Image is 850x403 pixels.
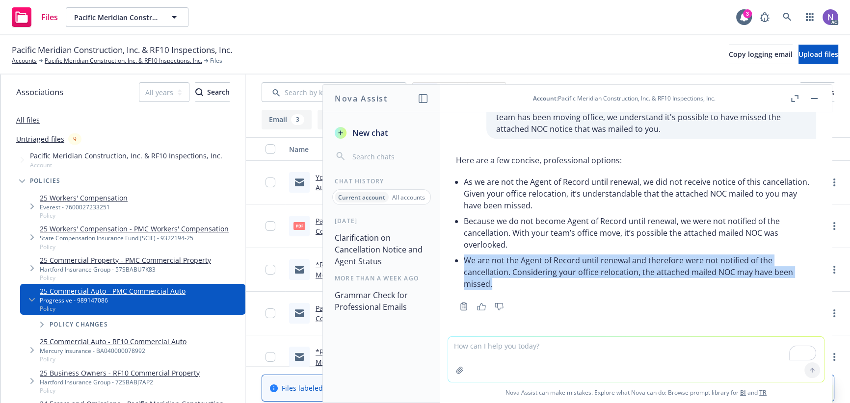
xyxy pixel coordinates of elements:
[12,56,37,65] a: Accounts
[777,7,797,27] a: Search
[195,82,230,102] button: SearchSearch
[828,307,840,319] a: more
[392,193,425,201] p: All accounts
[323,274,440,282] div: More than a week ago
[293,222,305,229] span: pdf
[828,264,840,276] a: more
[210,56,222,65] span: Files
[50,322,108,327] span: Policy changes
[350,127,388,139] span: New chat
[464,254,816,290] p: We are not the Agent of Record until renewal and therefore were not notified of the cancellation....
[40,386,200,395] span: Policy
[444,382,828,403] span: Nova Assist can make mistakes. Explore what Nova can do: Browse prompt library for and
[66,7,188,27] button: Pacific Meridian Construction, Inc. & RF10 Inspections, Inc.
[533,94,557,102] span: Account
[12,44,232,56] span: Pacific Meridian Construction, Inc. & RF10 Inspections, Inc.
[40,224,229,234] a: 25 Workers' Compensation - PMC Workers' Compensation
[291,114,304,125] div: 3
[798,50,838,59] span: Upload files
[266,177,275,187] input: Toggle Row Selected
[289,144,377,154] div: Name
[266,144,275,154] input: Select all
[16,134,64,144] a: Untriaged files
[464,176,816,211] p: As we are not the Agent of Record until renewal, we did not receive notice of this cancellation. ...
[40,355,186,363] span: Policy
[533,94,716,102] div: : Pacific Meridian Construction, Inc. & RF10 Inspections, Inc.
[459,302,468,311] svg: Copy to clipboard
[323,217,440,225] div: [DATE]
[40,296,186,304] div: Progressive - 989147086
[40,274,211,282] span: Policy
[828,220,840,232] a: more
[335,93,388,104] h1: Nova Assist
[40,234,229,242] div: State Compensation Insurance Fund (SCIF) - 9322194-25
[74,12,159,23] span: Pacific Meridian Construction, Inc. & RF10 Inspections, Inc.
[41,13,58,21] span: Files
[40,304,186,313] span: Policy
[40,336,186,347] a: 25 Commercial Auto - RF10 Commercial Auto
[331,124,432,142] button: New chat
[266,308,275,318] input: Toggle Row Selected
[30,161,222,169] span: Account
[40,193,128,203] a: 25 Workers' Compensation
[456,154,816,166] p: Here are a few concise, professional options:
[68,133,81,145] div: 9
[195,88,203,96] svg: Search
[316,260,386,352] a: *RUSH* Pacific Meridian Construction Inc - Commercial Auto #989147086: BOR Effective Immediately ...
[45,56,202,65] a: Pacific Meridian Construction, Inc. & RF10 Inspections, Inc.
[262,82,406,102] input: Search by keyword...
[729,45,793,64] button: Copy logging email
[448,337,824,382] textarea: To enrich screen reader interactions, please activate Accessibility in Grammarly extension settings
[729,50,793,59] span: Copy logging email
[30,178,61,184] span: Policies
[30,151,222,161] span: Pacific Meridian Construction, Inc. & RF10 Inspections, Inc.
[40,255,211,265] a: 25 Commercial Property - PMC Commercial Property
[316,173,380,192] a: Your Commercial Auto document.eml
[266,221,275,231] input: Toggle Row Selected
[8,3,62,31] a: Files
[338,193,385,201] p: Current account
[16,115,40,125] a: All files
[40,265,211,274] div: Hartford Insurance Group - 57SBABU7K83
[316,303,378,354] a: Pacific Meridian Construction, Inc. - Commercial Auto #989147086: Progressive BOR
[350,150,428,163] input: Search chats
[828,351,840,363] a: more
[491,300,507,313] button: Thumbs down
[40,378,200,386] div: Hartford Insurance Group - 72SBABJ7AP2
[40,243,229,251] span: Policy
[40,286,186,296] a: 25 Commercial Auto - PMC Commercial Auto
[800,7,820,27] a: Switch app
[195,83,230,101] div: Search
[759,388,767,397] a: TR
[318,110,410,129] button: BOR Confirmation
[743,9,752,18] div: 3
[331,286,432,316] button: Grammar Check for Professional Emails
[828,176,840,188] a: more
[40,368,200,378] a: 25 Business Owners - RF10 Commercial Property
[40,203,128,211] div: Everest - 7600027233251
[40,211,128,220] span: Policy
[798,45,838,64] button: Upload files
[282,383,488,393] span: Files labeled as "Auto ID card" are hidden.
[285,137,392,161] button: Name
[823,9,838,25] img: photo
[262,110,312,129] button: Email
[740,388,746,397] a: BI
[16,86,63,99] span: Associations
[266,265,275,275] input: Toggle Row Selected
[323,177,440,185] div: Chat History
[331,229,432,270] button: Clarification on Cancellation Notice and Agent Status
[40,347,186,355] div: Mercury Insurance - BA040000078992
[316,216,387,267] a: Pacific Meridian Construction, Inc._Commercial Auto #989147086_BOR Confirmation.pdf
[800,82,834,102] button: Filters
[755,7,774,27] a: Report a Bug
[464,215,816,251] p: Because we do not become Agent of Record until renewal, we were not notified of the cancellation....
[266,352,275,362] input: Toggle Row Selected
